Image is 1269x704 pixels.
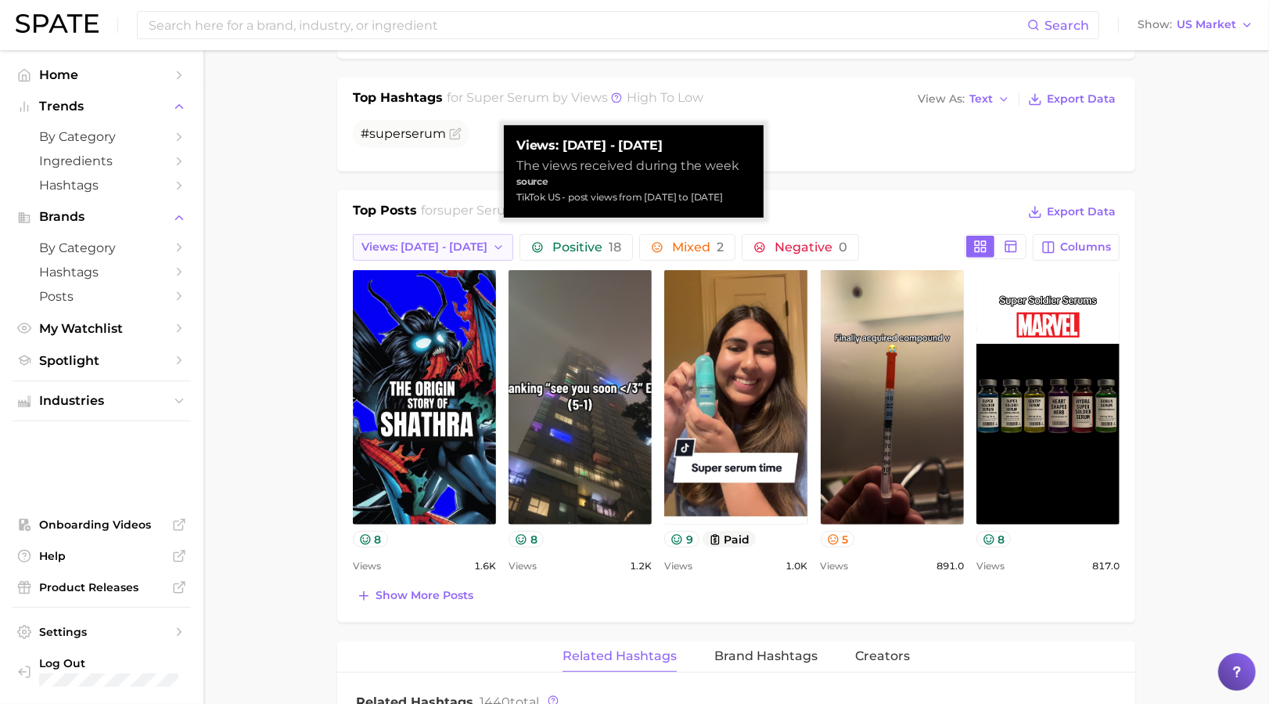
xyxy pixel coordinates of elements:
button: View AsText [914,89,1014,110]
button: Flag as miscategorized or irrelevant [449,128,462,140]
a: Log out. Currently logged in with e-mail lerae.matz@unilever.com. [13,652,191,691]
h2: for by Views [448,88,704,110]
img: SPATE [16,14,99,33]
button: 9 [664,531,699,547]
span: Show [1138,20,1172,29]
span: Text [969,95,993,103]
span: Trends [39,99,164,114]
span: Home [39,67,164,82]
span: Settings [39,625,164,639]
span: Brand Hashtags [714,649,818,663]
span: by Category [39,240,164,255]
span: US Market [1177,20,1236,29]
span: Export Data [1047,92,1116,106]
span: high to low [627,90,704,105]
span: Search [1044,18,1089,33]
a: Spotlight [13,348,191,373]
span: Hashtags [39,178,164,193]
span: Views [664,557,692,576]
span: Views [509,557,537,576]
span: Views [976,557,1005,576]
a: My Watchlist [13,316,191,341]
div: The views received during the week [516,158,751,174]
span: Negative [775,241,847,254]
input: Search here for a brand, industry, or ingredient [147,12,1027,38]
a: Home [13,63,191,87]
button: Industries [13,389,191,413]
h1: Top Hashtags [353,88,443,110]
div: TikTok US - post views from [DATE] to [DATE] [516,190,751,205]
span: Views [353,557,381,576]
span: Brands [39,210,164,224]
span: super serum [438,203,519,218]
button: Views: [DATE] - [DATE] [353,234,513,261]
span: Columns [1060,240,1111,254]
a: Onboarding Videos [13,513,191,536]
h1: Top Posts [353,201,417,225]
a: Hashtags [13,173,191,197]
span: Views: [DATE] - [DATE] [361,240,487,254]
span: Related Hashtags [563,649,677,663]
button: 5 [821,531,855,547]
span: by Category [39,129,164,144]
strong: source [516,175,548,187]
span: Posts [39,289,164,304]
button: Export Data [1024,201,1120,223]
button: Export Data [1024,88,1120,110]
span: Mixed [672,241,724,254]
span: 18 [609,240,621,255]
a: Settings [13,620,191,644]
span: 2 [717,240,724,255]
a: Posts [13,284,191,309]
a: Product Releases [13,576,191,599]
span: Positive [552,241,621,254]
span: super [369,126,405,141]
span: Ingredients [39,153,164,168]
a: by Category [13,125,191,149]
button: Columns [1033,234,1120,261]
span: 0 [839,240,847,255]
button: 8 [509,531,544,547]
button: Show more posts [353,585,477,607]
button: Trends [13,95,191,118]
span: View As [918,95,965,103]
button: paid [703,531,757,547]
a: Ingredients [13,149,191,173]
span: Views [821,557,849,576]
span: 1.0k [786,557,808,576]
span: My Watchlist [39,321,164,336]
span: 1.2k [630,557,652,576]
span: Help [39,549,164,563]
strong: Views: [DATE] - [DATE] [516,138,751,153]
span: Creators [855,649,910,663]
span: # [361,126,446,141]
span: Spotlight [39,353,164,368]
a: by Category [13,236,191,260]
a: Hashtags [13,260,191,284]
span: serum [405,126,446,141]
span: Show more posts [376,589,473,602]
span: 1.6k [474,557,496,576]
span: Log Out [39,656,178,670]
span: Export Data [1047,205,1116,218]
span: 891.0 [936,557,964,576]
span: Industries [39,394,164,408]
button: Brands [13,205,191,229]
span: Hashtags [39,265,164,280]
span: super serum [467,90,550,105]
h2: for [422,201,519,225]
span: Product Releases [39,580,164,594]
button: 8 [353,531,388,547]
span: 817.0 [1092,557,1120,576]
button: 8 [976,531,1012,547]
button: ShowUS Market [1134,15,1257,35]
span: Onboarding Videos [39,518,164,532]
a: Help [13,544,191,568]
